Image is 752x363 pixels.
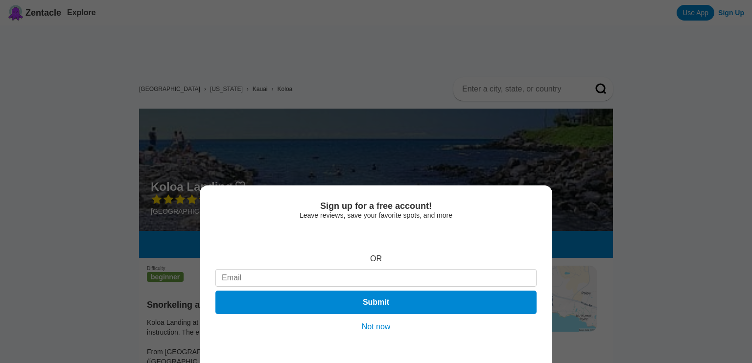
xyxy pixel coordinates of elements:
div: Leave reviews, save your favorite spots, and more [215,211,537,219]
button: Submit [215,291,537,314]
input: Email [215,269,537,287]
div: OR [370,254,382,263]
button: Not now [359,322,394,332]
div: Sign up for a free account! [215,201,537,211]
